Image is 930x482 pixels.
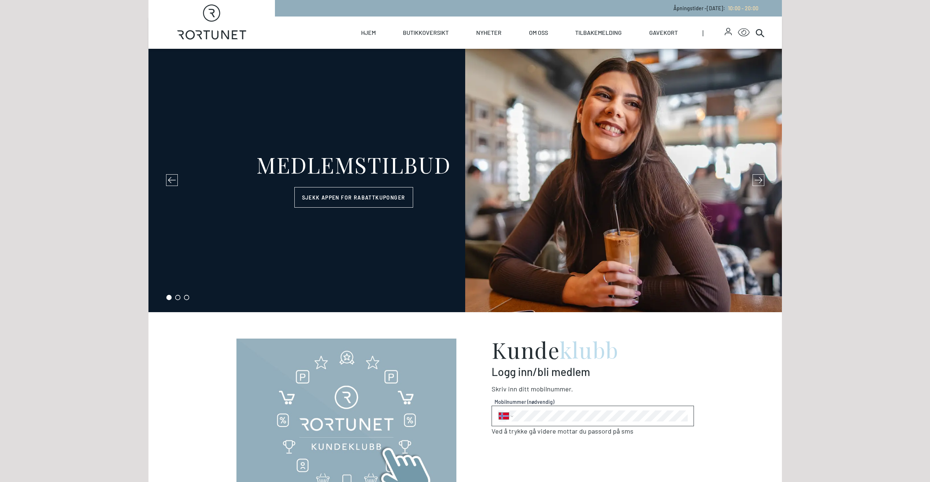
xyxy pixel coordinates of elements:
a: Sjekk appen for rabattkuponger [294,187,413,208]
a: Gavekort [649,17,678,49]
span: Mobilnummer (nødvendig) [495,398,691,406]
span: klubb [560,335,619,364]
div: slide 1 of 3 [148,49,782,312]
a: Om oss [529,17,548,49]
a: Hjem [361,17,376,49]
a: Nyheter [476,17,501,49]
span: 10:00 - 20:00 [728,5,758,11]
p: Åpningstider - [DATE] : [673,4,758,12]
span: Mobilnummer . [531,385,573,393]
span: | [702,17,725,49]
a: Butikkoversikt [403,17,449,49]
a: 10:00 - 20:00 [725,5,758,11]
div: MEDLEMSTILBUD [256,153,451,175]
button: Open Accessibility Menu [738,27,750,39]
p: Logg inn/bli medlem [492,365,694,378]
section: carousel-slider [148,49,782,312]
a: Tilbakemelding [575,17,622,49]
iframe: reCAPTCHA [492,448,603,476]
h2: Kunde [492,339,694,361]
p: Ved å trykke gå videre mottar du passord på sms [492,426,694,436]
p: Skriv inn ditt [492,384,694,394]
